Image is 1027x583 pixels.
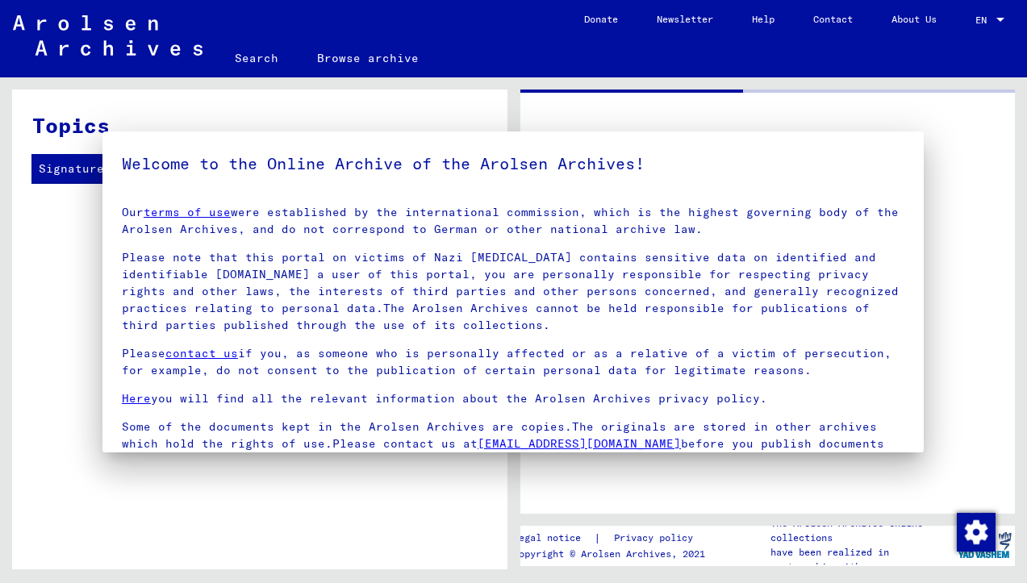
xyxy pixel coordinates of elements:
p: Please if you, as someone who is personally affected or as a relative of a victim of persecution,... [122,345,904,379]
h5: Welcome to the Online Archive of the Arolsen Archives! [122,151,904,177]
p: Please note that this portal on victims of Nazi [MEDICAL_DATA] contains sensitive data on identif... [122,249,904,334]
a: Here [122,391,151,406]
p: you will find all the relevant information about the Arolsen Archives privacy policy. [122,390,904,407]
p: Some of the documents kept in the Arolsen Archives are copies.The originals are stored in other a... [122,419,904,469]
img: Change consent [957,513,996,552]
a: terms of use [144,205,231,219]
p: Our were established by the international commission, which is the highest governing body of the ... [122,204,904,238]
a: contact us [165,346,238,360]
a: [EMAIL_ADDRESS][DOMAIN_NAME] [478,436,681,451]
